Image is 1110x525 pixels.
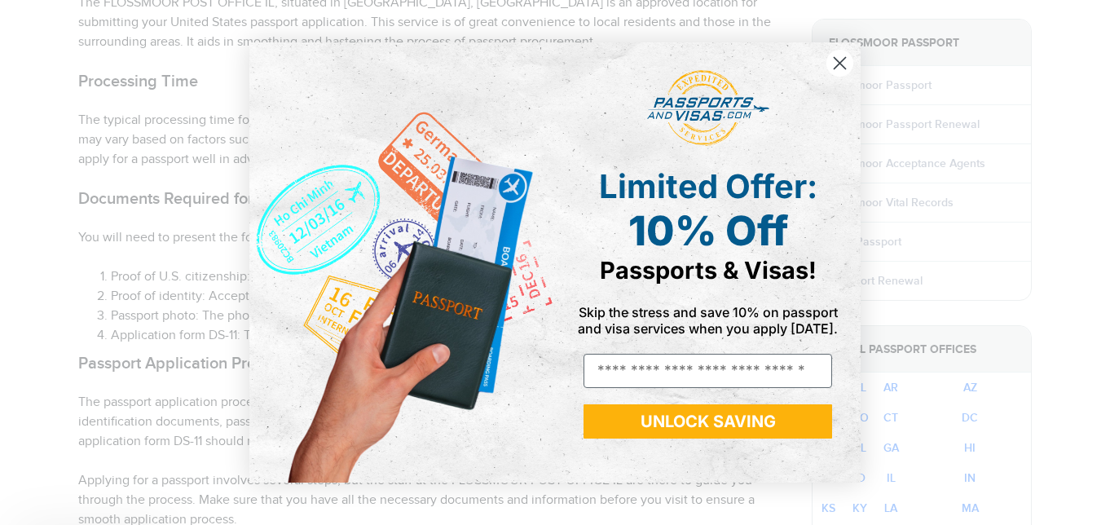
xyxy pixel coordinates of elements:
img: de9cda0d-0715-46ca-9a25-073762a91ba7.png [249,42,555,483]
span: Limited Offer: [599,166,817,206]
span: 10% Off [628,206,788,255]
span: Skip the stress and save 10% on passport and visa services when you apply [DATE]. [578,304,838,337]
button: UNLOCK SAVING [584,404,832,439]
button: Close dialog [826,49,854,77]
span: Passports & Visas! [600,256,817,285]
img: passports and visas [647,70,769,147]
